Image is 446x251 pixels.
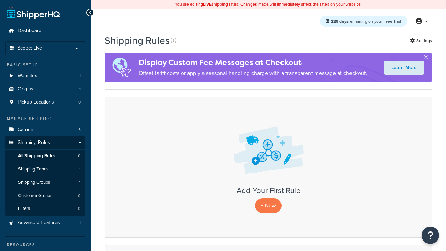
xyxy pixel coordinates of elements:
div: Manage Shipping [5,116,85,122]
button: Open Resource Center [422,227,439,244]
a: Shipping Groups 1 [5,176,85,189]
a: Shipping Zones 1 [5,163,85,176]
span: Pickup Locations [18,99,54,105]
span: Filters [18,206,30,212]
span: 0 [78,193,80,199]
li: Carriers [5,123,85,136]
div: Basic Setup [5,62,85,68]
span: Customer Groups [18,193,52,199]
span: 1 [79,166,80,172]
h4: Display Custom Fee Messages at Checkout [139,57,367,68]
span: Shipping Rules [18,140,50,146]
a: Origins 1 [5,83,85,96]
li: Filters [5,202,85,215]
a: Settings [410,36,432,46]
strong: 228 days [331,18,348,24]
span: Scope: Live [17,45,42,51]
span: All Shipping Rules [18,153,55,159]
a: ShipperHQ Home [7,5,60,19]
span: Advanced Features [18,220,60,226]
a: Websites 1 [5,69,85,82]
h1: Shipping Rules [105,34,170,47]
b: LIVE [203,1,212,7]
li: All Shipping Rules [5,150,85,162]
a: Advanced Features 1 [5,216,85,229]
p: Offset tariff costs or apply a seasonal handling charge with a transparent message at checkout. [139,68,367,78]
span: Origins [18,86,33,92]
span: 1 [79,180,80,185]
span: 1 [79,86,81,92]
span: 5 [78,127,81,133]
a: Learn More [384,61,424,75]
li: Shipping Zones [5,163,85,176]
h3: Add Your First Rule [112,187,425,195]
span: 0 [78,99,81,105]
span: 1 [79,220,81,226]
a: Carriers 5 [5,123,85,136]
span: 0 [78,153,80,159]
a: Pickup Locations 0 [5,96,85,109]
div: remaining on your Free Trial [320,16,407,27]
span: Carriers [18,127,35,133]
li: Websites [5,69,85,82]
li: Customer Groups [5,189,85,202]
li: Pickup Locations [5,96,85,109]
a: Customer Groups 0 [5,189,85,202]
a: Dashboard [5,24,85,37]
span: Shipping Groups [18,180,50,185]
li: Shipping Groups [5,176,85,189]
span: 1 [79,73,81,79]
li: Advanced Features [5,216,85,229]
span: Websites [18,73,37,79]
img: duties-banner-06bc72dcb5fe05cb3f9472aba00be2ae8eb53ab6f0d8bb03d382ba314ac3c341.png [105,53,139,82]
p: + New [255,198,282,213]
li: Shipping Rules [5,136,85,216]
div: Resources [5,242,85,248]
span: Dashboard [18,28,41,34]
a: All Shipping Rules 0 [5,150,85,162]
li: Origins [5,83,85,96]
a: Shipping Rules [5,136,85,149]
a: Filters 0 [5,202,85,215]
span: 0 [78,206,80,212]
span: Shipping Zones [18,166,48,172]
